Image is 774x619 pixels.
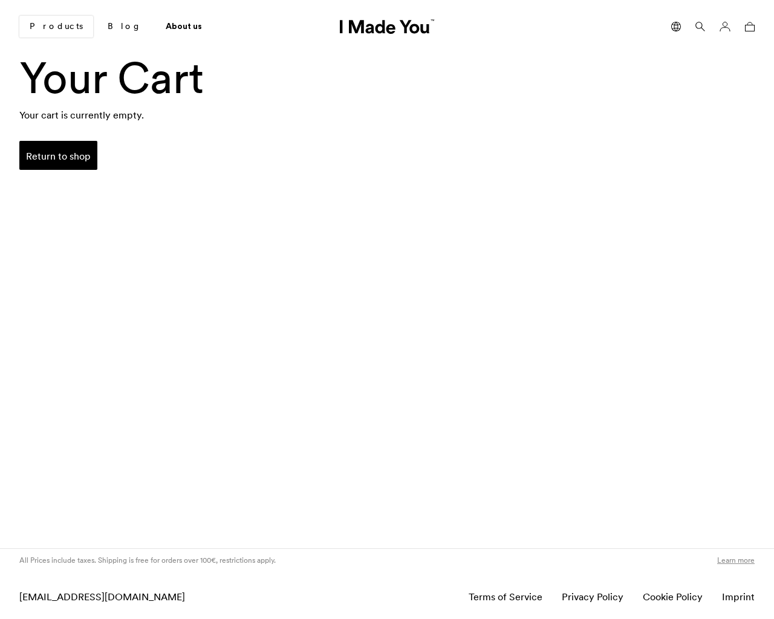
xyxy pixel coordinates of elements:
p: Your cart is currently empty. [19,108,755,122]
a: Return to shop [19,141,97,170]
a: Blog [98,16,151,37]
a: Privacy Policy [562,591,623,603]
a: [EMAIL_ADDRESS][DOMAIN_NAME] [19,590,185,603]
a: Terms of Service [469,591,542,603]
a: Products [19,16,93,37]
a: Learn more [717,555,755,565]
a: About us [156,16,212,37]
p: All Prices include taxes. Shipping is free for orders over 100€, restrictions apply. [19,555,276,565]
a: Cookie Policy [643,591,703,603]
a: Imprint [722,591,755,603]
h1: Your Cart [19,54,204,102]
